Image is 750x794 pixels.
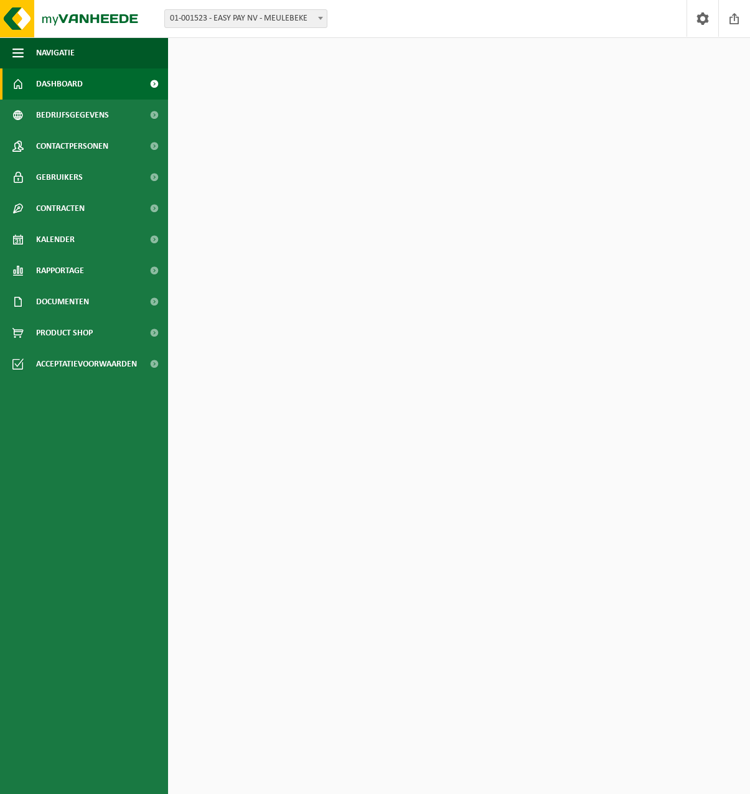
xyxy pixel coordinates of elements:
iframe: chat widget [6,767,208,794]
span: Acceptatievoorwaarden [36,348,137,380]
span: Gebruikers [36,162,83,193]
span: Product Shop [36,317,93,348]
span: Dashboard [36,68,83,100]
span: Navigatie [36,37,75,68]
span: Contracten [36,193,85,224]
span: Contactpersonen [36,131,108,162]
span: 01-001523 - EASY PAY NV - MEULEBEKE [164,9,327,28]
span: Rapportage [36,255,84,286]
span: Bedrijfsgegevens [36,100,109,131]
span: Documenten [36,286,89,317]
span: 01-001523 - EASY PAY NV - MEULEBEKE [165,10,327,27]
span: Kalender [36,224,75,255]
